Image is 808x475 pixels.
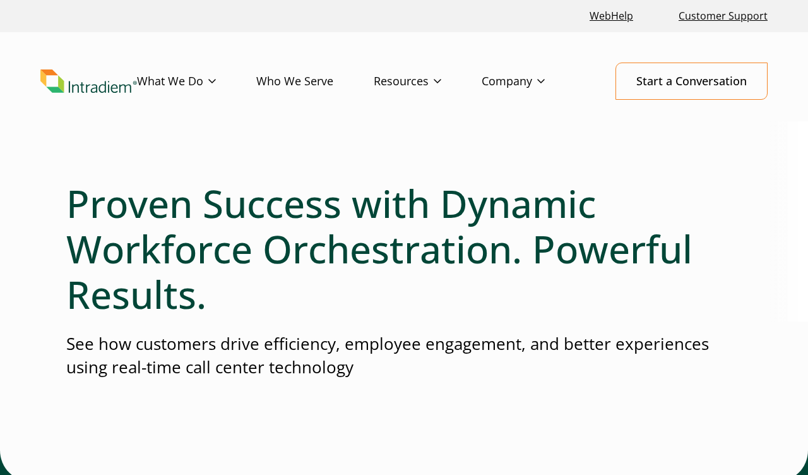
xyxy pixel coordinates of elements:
[615,63,768,100] a: Start a Conversation
[137,63,256,100] a: What We Do
[66,332,742,380] p: See how customers drive efficiency, employee engagement, and better experiences using real-time c...
[256,63,374,100] a: Who We Serve
[674,3,773,30] a: Customer Support
[482,63,585,100] a: Company
[40,69,137,93] a: Link to homepage of Intradiem
[40,69,137,93] img: Intradiem
[374,63,482,100] a: Resources
[66,181,742,317] h1: Proven Success with Dynamic Workforce Orchestration. Powerful Results.
[585,3,638,30] a: Link opens in a new window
